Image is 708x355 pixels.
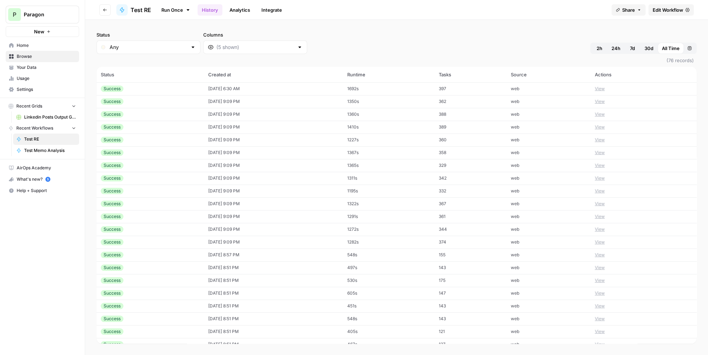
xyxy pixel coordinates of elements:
[101,98,123,105] div: Success
[343,300,435,312] td: 451s
[506,146,590,159] td: web
[506,172,590,185] td: web
[607,43,625,54] button: 24h
[595,111,605,118] button: View
[101,137,123,143] div: Success
[101,239,123,245] div: Success
[13,10,16,19] span: P
[204,287,343,300] td: [DATE] 8:51 PM
[24,114,76,120] span: Linkedin Posts Output Grid
[17,53,76,60] span: Browse
[506,236,590,248] td: web
[435,236,507,248] td: 374
[203,31,307,38] label: Columns
[435,172,507,185] td: 342
[6,174,79,185] div: What's new?
[204,185,343,197] td: [DATE] 9:09 PM
[595,98,605,105] button: View
[595,226,605,233] button: View
[595,239,605,245] button: View
[204,133,343,146] td: [DATE] 9:09 PM
[435,197,507,210] td: 367
[204,159,343,172] td: [DATE] 9:09 PM
[204,248,343,261] td: [DATE] 8:57 PM
[343,172,435,185] td: 1311s
[645,45,653,52] span: 30d
[13,145,79,156] a: Test Memo Analysis
[101,149,123,156] div: Success
[204,121,343,133] td: [DATE] 9:09 PM
[595,264,605,271] button: View
[204,223,343,236] td: [DATE] 9:09 PM
[343,67,435,82] th: Runtime
[595,201,605,207] button: View
[343,146,435,159] td: 1367s
[6,26,79,37] button: New
[101,188,123,194] div: Success
[506,185,590,197] td: web
[595,213,605,220] button: View
[24,147,76,154] span: Test Memo Analysis
[435,146,507,159] td: 358
[101,175,123,181] div: Success
[6,62,79,73] a: Your Data
[662,45,680,52] span: All Time
[101,201,123,207] div: Success
[6,40,79,51] a: Home
[34,28,44,35] span: New
[343,223,435,236] td: 1272s
[622,6,635,13] span: Share
[6,101,79,111] button: Recent Grids
[595,86,605,92] button: View
[435,95,507,108] td: 362
[24,11,67,18] span: Paragon
[653,6,683,13] span: Edit Workflow
[101,316,123,322] div: Success
[506,274,590,287] td: web
[204,300,343,312] td: [DATE] 8:51 PM
[506,248,590,261] td: web
[648,4,694,16] a: Edit Workflow
[506,67,590,82] th: Source
[435,248,507,261] td: 155
[101,252,123,258] div: Success
[343,133,435,146] td: 1227s
[6,162,79,174] a: AirOps Academy
[343,236,435,248] td: 1282s
[131,6,151,14] span: Test RE
[101,303,123,309] div: Success
[204,236,343,248] td: [DATE] 9:09 PM
[101,213,123,220] div: Success
[612,45,620,52] span: 24h
[45,177,50,182] a: 5
[96,67,204,82] th: Status
[16,103,42,109] span: Recent Grids
[640,43,658,54] button: 30d
[13,133,79,145] a: Test RE
[17,42,76,49] span: Home
[6,73,79,84] a: Usage
[343,185,435,197] td: 1195s
[506,261,590,274] td: web
[6,84,79,95] a: Settings
[17,165,76,171] span: AirOps Academy
[204,108,343,121] td: [DATE] 9:09 PM
[110,44,187,51] input: Any
[6,6,79,23] button: Workspace: Paragon
[595,252,605,258] button: View
[13,111,79,123] a: Linkedin Posts Output Grid
[204,172,343,185] td: [DATE] 9:09 PM
[506,223,590,236] td: web
[204,95,343,108] td: [DATE] 9:09 PM
[16,125,53,131] span: Recent Workflows
[597,45,602,52] span: 2h
[116,4,151,16] a: Test RE
[595,137,605,143] button: View
[343,82,435,95] td: 1692s
[47,177,49,181] text: 5
[225,4,254,16] a: Analytics
[204,261,343,274] td: [DATE] 8:51 PM
[6,185,79,196] button: Help + Support
[343,325,435,338] td: 405s
[157,4,195,16] a: Run Once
